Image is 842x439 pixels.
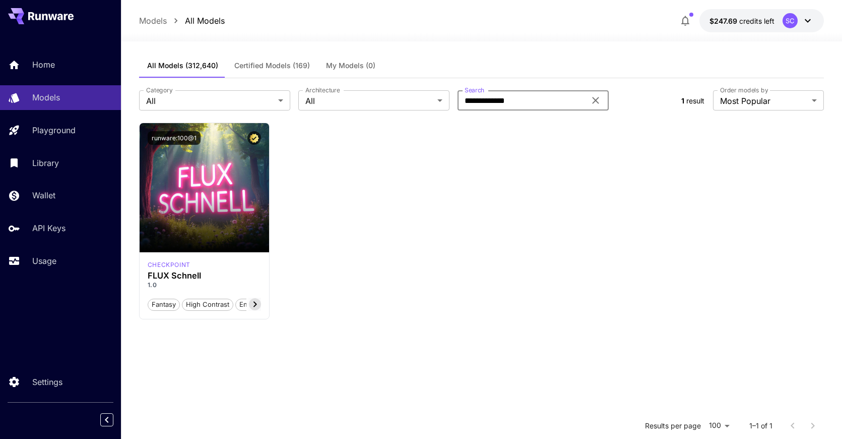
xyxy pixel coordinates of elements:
p: Playground [32,124,76,136]
button: $247.6912SC [699,9,824,32]
h3: FLUX Schnell [148,271,261,281]
span: result [686,96,704,105]
a: All Models [185,15,225,27]
p: Usage [32,255,56,267]
div: $247.6912 [709,16,774,26]
button: Certified Model – Vetted for best performance and includes a commercial license. [247,131,261,145]
p: Models [32,91,60,103]
p: 1–1 of 1 [749,421,772,431]
p: Wallet [32,189,55,201]
a: Models [139,15,167,27]
p: Settings [32,376,62,388]
label: Search [465,86,484,94]
button: Fantasy [148,298,180,311]
div: SC [783,13,798,28]
p: Results per page [645,421,701,431]
span: Environment [236,300,282,310]
button: High Contrast [182,298,233,311]
span: All Models (312,640) [147,61,218,70]
label: Category [146,86,173,94]
span: Fantasy [148,300,179,310]
button: runware:100@1 [148,131,201,145]
label: Order models by [720,86,768,94]
div: FLUX.1 S [148,260,190,269]
nav: breadcrumb [139,15,225,27]
span: All [146,95,274,107]
p: 1.0 [148,281,261,290]
label: Architecture [305,86,340,94]
p: Home [32,59,55,71]
span: My Models (0) [326,61,375,70]
p: Library [32,157,59,169]
span: credits left [739,17,774,25]
p: checkpoint [148,260,190,269]
button: Environment [235,298,283,311]
button: Collapse sidebar [100,413,113,426]
p: API Keys [32,222,66,234]
span: 1 [681,96,684,105]
span: High Contrast [182,300,233,310]
span: All [305,95,433,107]
div: Collapse sidebar [108,411,121,429]
span: $247.69 [709,17,739,25]
span: Certified Models (169) [234,61,310,70]
div: 100 [705,418,733,433]
span: Most Popular [720,95,808,107]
